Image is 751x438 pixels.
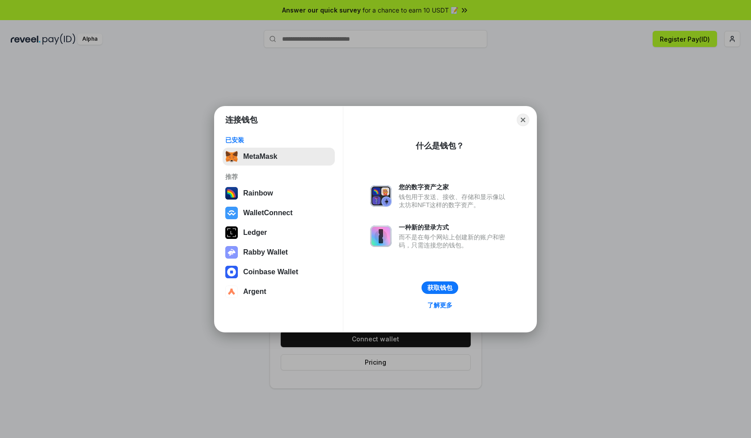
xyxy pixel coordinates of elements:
[517,114,529,126] button: Close
[243,153,277,161] div: MetaMask
[416,140,464,151] div: 什么是钱包？
[225,226,238,239] img: svg+xml,%3Csvg%20xmlns%3D%22http%3A%2F%2Fwww.w3.org%2F2000%2Fsvg%22%20width%3D%2228%22%20height%3...
[422,299,458,311] a: 了解更多
[243,268,298,276] div: Coinbase Wallet
[225,207,238,219] img: svg+xml,%3Csvg%20width%3D%2228%22%20height%3D%2228%22%20viewBox%3D%220%200%2028%2028%22%20fill%3D...
[427,284,452,292] div: 获取钱包
[399,183,510,191] div: 您的数字资产之家
[427,301,452,309] div: 了解更多
[223,204,335,222] button: WalletConnect
[225,187,238,200] img: svg+xml,%3Csvg%20width%3D%22120%22%20height%3D%22120%22%20viewBox%3D%220%200%20120%20120%22%20fil...
[243,229,267,237] div: Ledger
[243,189,273,197] div: Rainbow
[225,115,257,125] h1: 连接钱包
[225,136,332,144] div: 已安装
[370,225,392,247] img: svg+xml,%3Csvg%20xmlns%3D%22http%3A%2F%2Fwww.w3.org%2F2000%2Fsvg%22%20fill%3D%22none%22%20viewBox...
[399,193,510,209] div: 钱包用于发送、接收、存储和显示像以太坊和NFT这样的数字资产。
[243,248,288,256] div: Rabby Wallet
[223,283,335,301] button: Argent
[225,246,238,259] img: svg+xml,%3Csvg%20xmlns%3D%22http%3A%2F%2Fwww.w3.org%2F2000%2Fsvg%22%20fill%3D%22none%22%20viewBox...
[399,223,510,231] div: 一种新的登录方式
[223,243,335,261] button: Rabby Wallet
[223,224,335,242] button: Ledger
[225,285,238,298] img: svg+xml,%3Csvg%20width%3D%2228%22%20height%3D%2228%22%20viewBox%3D%220%200%2028%2028%22%20fill%3D...
[243,209,293,217] div: WalletConnect
[225,266,238,278] img: svg+xml,%3Csvg%20width%3D%2228%22%20height%3D%2228%22%20viewBox%3D%220%200%2028%2028%22%20fill%3D...
[422,281,458,294] button: 获取钱包
[399,233,510,249] div: 而不是在每个网站上创建新的账户和密码，只需连接您的钱包。
[223,184,335,202] button: Rainbow
[225,150,238,163] img: svg+xml,%3Csvg%20fill%3D%22none%22%20height%3D%2233%22%20viewBox%3D%220%200%2035%2033%22%20width%...
[243,288,266,296] div: Argent
[223,263,335,281] button: Coinbase Wallet
[370,185,392,207] img: svg+xml,%3Csvg%20xmlns%3D%22http%3A%2F%2Fwww.w3.org%2F2000%2Fsvg%22%20fill%3D%22none%22%20viewBox...
[223,148,335,166] button: MetaMask
[225,173,332,181] div: 推荐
